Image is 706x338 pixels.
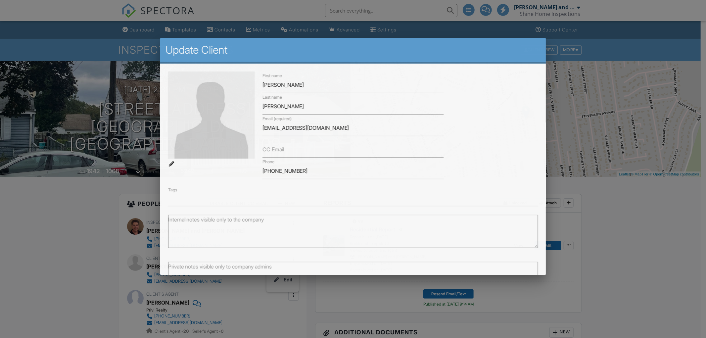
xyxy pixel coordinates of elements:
[168,263,272,270] label: Private notes visible only to company admins
[262,146,284,153] label: CC Email
[168,72,255,159] img: default-user-f0147aede5fd5fa78ca7ade42f37bd4542148d508eef1c3d3ea960f66861d68b.jpg
[165,43,541,57] h2: Update Client
[168,216,264,223] label: Internal notes visible only to the company
[168,187,177,192] label: Tags
[262,73,282,79] label: First name
[262,159,274,165] label: Phone
[262,94,282,100] label: Last name
[262,116,291,122] label: Email (required)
